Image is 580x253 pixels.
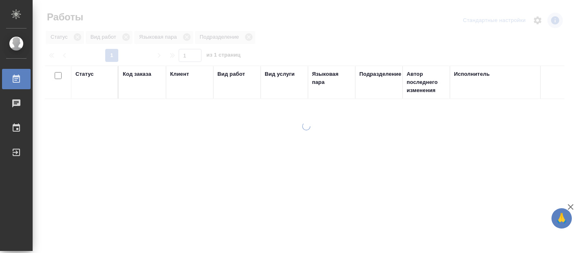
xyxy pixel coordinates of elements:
[551,208,572,229] button: 🙏
[123,70,151,78] div: Код заказа
[555,210,569,227] span: 🙏
[170,70,189,78] div: Клиент
[454,70,490,78] div: Исполнитель
[75,70,94,78] div: Статус
[312,70,351,86] div: Языковая пара
[359,70,401,78] div: Подразделение
[265,70,295,78] div: Вид услуги
[407,70,446,95] div: Автор последнего изменения
[217,70,245,78] div: Вид работ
